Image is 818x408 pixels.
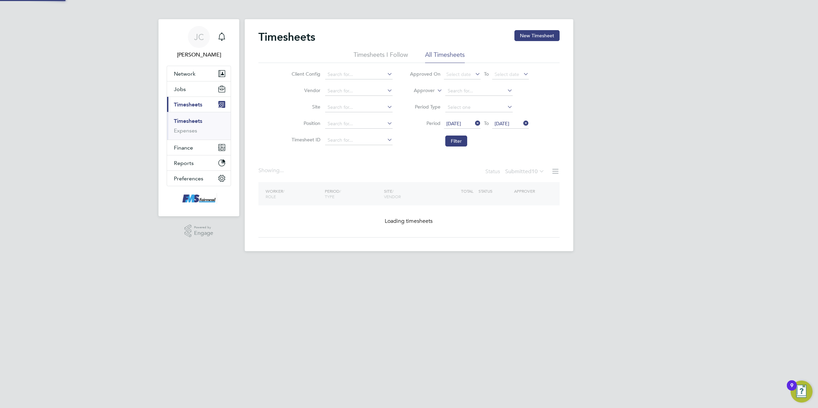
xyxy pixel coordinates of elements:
[290,137,320,143] label: Timesheet ID
[174,144,193,151] span: Finance
[167,26,231,59] a: JC[PERSON_NAME]
[174,101,202,108] span: Timesheets
[325,70,393,79] input: Search for...
[174,71,195,77] span: Network
[167,140,231,155] button: Finance
[404,87,435,94] label: Approver
[514,30,560,41] button: New Timesheet
[167,193,231,204] a: Go to home page
[410,104,440,110] label: Period Type
[290,104,320,110] label: Site
[325,119,393,129] input: Search for...
[482,69,491,78] span: To
[532,168,538,175] span: 10
[174,127,197,134] a: Expenses
[167,171,231,186] button: Preferences
[167,81,231,97] button: Jobs
[174,118,202,124] a: Timesheets
[495,71,519,77] span: Select date
[425,51,465,63] li: All Timesheets
[482,119,491,128] span: To
[158,19,239,216] nav: Main navigation
[167,155,231,170] button: Reports
[485,167,546,177] div: Status
[290,87,320,93] label: Vendor
[445,136,467,146] button: Filter
[167,112,231,140] div: Timesheets
[167,66,231,81] button: Network
[280,167,284,174] span: ...
[258,167,285,174] div: Showing
[181,193,217,204] img: f-mead-logo-retina.png
[410,120,440,126] label: Period
[167,97,231,112] button: Timesheets
[174,175,203,182] span: Preferences
[505,168,545,175] label: Submitted
[325,136,393,145] input: Search for...
[194,230,213,236] span: Engage
[258,30,315,44] h2: Timesheets
[446,120,461,127] span: [DATE]
[174,160,194,166] span: Reports
[790,385,793,394] div: 9
[354,51,408,63] li: Timesheets I Follow
[184,225,214,238] a: Powered byEngage
[174,86,186,92] span: Jobs
[445,103,513,112] input: Select one
[167,51,231,59] span: Joanne Conway
[325,86,393,96] input: Search for...
[194,225,213,230] span: Powered by
[495,120,509,127] span: [DATE]
[445,86,513,96] input: Search for...
[290,71,320,77] label: Client Config
[290,120,320,126] label: Position
[446,71,471,77] span: Select date
[194,33,204,41] span: JC
[325,103,393,112] input: Search for...
[791,381,813,403] button: Open Resource Center, 9 new notifications
[410,71,440,77] label: Approved On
